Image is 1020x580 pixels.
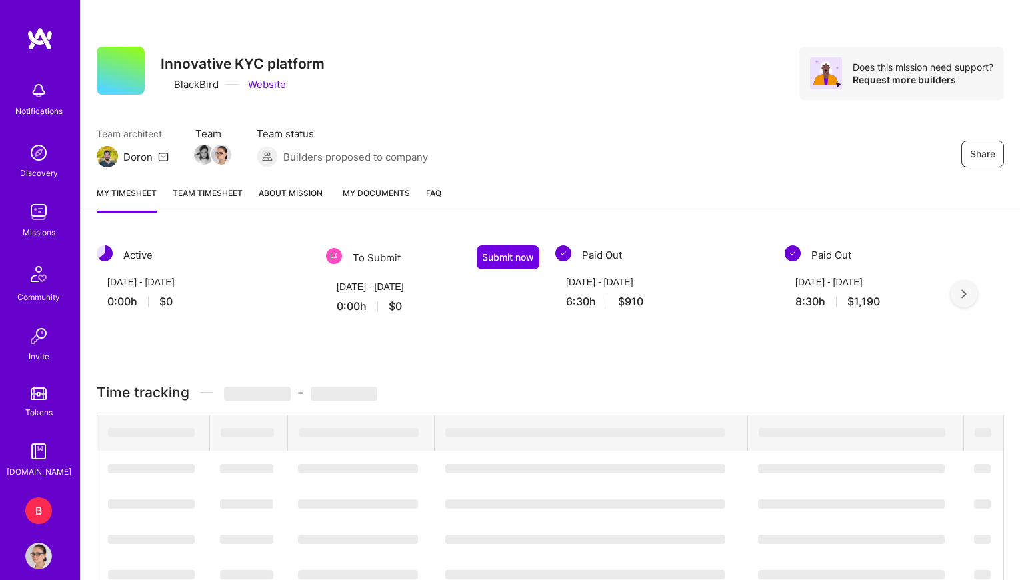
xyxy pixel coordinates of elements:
a: User Avatar [22,543,55,569]
div: [DATE] - [DATE] [566,275,758,289]
img: guide book [25,438,52,465]
span: ‌ [975,428,991,437]
div: Missions [23,225,55,239]
div: Community [17,290,60,304]
img: Active [97,245,113,261]
span: ‌ [224,387,291,401]
span: My Documents [339,186,410,201]
img: teamwork [25,199,52,225]
button: Submit now [477,245,539,269]
span: ‌ [974,464,991,473]
span: ‌ [758,570,945,579]
div: Active [97,245,310,265]
span: ‌ [221,428,274,437]
div: Paid Out [785,245,998,265]
div: B [25,497,52,524]
span: ‌ [220,464,273,473]
div: Does this mission need support? [853,61,993,73]
span: ‌ [108,535,195,544]
span: ‌ [974,570,991,579]
div: Notifications [15,104,63,118]
div: [DATE] - [DATE] [337,280,529,294]
img: tokens [31,387,47,400]
span: ‌ [759,428,945,437]
div: [DATE] - [DATE] [107,275,299,289]
span: Team architect [97,127,169,141]
div: To Submit [326,245,539,269]
img: Avatar [810,57,842,89]
img: User Avatar [25,543,52,569]
span: $910 [618,295,643,309]
span: ‌ [445,464,725,473]
span: ‌ [758,499,945,509]
span: ‌ [220,499,273,509]
a: B [22,497,55,524]
div: 8:30 h [795,295,987,309]
a: Website [245,77,286,91]
img: Paid Out [785,245,801,261]
div: BlackBird [161,77,219,91]
div: 0:00 h [107,295,299,309]
span: ‌ [108,464,195,473]
a: My timesheet [97,186,157,213]
span: ‌ [445,535,725,544]
a: Team Member Avatar [213,143,230,166]
span: ‌ [311,387,377,401]
div: 0:00 h [337,299,529,313]
span: ‌ [758,535,945,544]
img: Team Architect [97,146,118,167]
div: Tokens [25,405,53,419]
span: ‌ [108,570,195,579]
span: Submit now [482,251,534,264]
span: ‌ [298,464,418,473]
img: To Submit [326,248,342,264]
span: ‌ [974,535,991,544]
img: Invite [25,323,52,349]
i: icon Mail [158,151,169,162]
span: Team [195,127,230,141]
img: logo [27,27,53,51]
span: ‌ [758,464,945,473]
span: ‌ [445,499,725,509]
img: Team Member Avatar [194,145,214,165]
a: About Mission [259,186,323,213]
span: $1,190 [847,295,880,309]
img: right [961,289,967,299]
div: Discovery [20,166,58,180]
span: ‌ [108,499,195,509]
span: - [224,384,377,401]
span: ‌ [298,499,418,509]
h3: Innovative KYC platform [161,55,325,72]
span: ‌ [974,499,991,509]
img: discovery [25,139,52,166]
h3: Time tracking [97,384,1004,401]
div: Paid Out [555,245,769,265]
span: Share [970,147,995,161]
i: icon CompanyGray [161,79,171,90]
img: Builders proposed to company [257,146,278,167]
img: Paid Out [555,245,571,261]
div: Request more builders [853,73,993,86]
span: $0 [389,299,402,313]
span: Team status [257,127,428,141]
a: Team timesheet [173,186,243,213]
span: ‌ [108,428,195,437]
span: ‌ [220,535,273,544]
span: ‌ [298,570,418,579]
div: Doron [123,150,153,164]
span: ‌ [445,570,725,579]
span: ‌ [445,428,725,437]
div: [DOMAIN_NAME] [7,465,71,479]
img: Community [23,258,55,290]
span: ‌ [299,428,419,437]
img: Team Member Avatar [211,145,231,165]
span: Builders proposed to company [283,150,428,164]
span: ‌ [220,570,273,579]
div: [DATE] - [DATE] [795,275,987,289]
a: FAQ [426,186,441,213]
a: Team Member Avatar [195,143,213,166]
a: My Documents [339,186,410,213]
span: ‌ [298,535,418,544]
div: 6:30 h [566,295,758,309]
button: Share [961,141,1004,167]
